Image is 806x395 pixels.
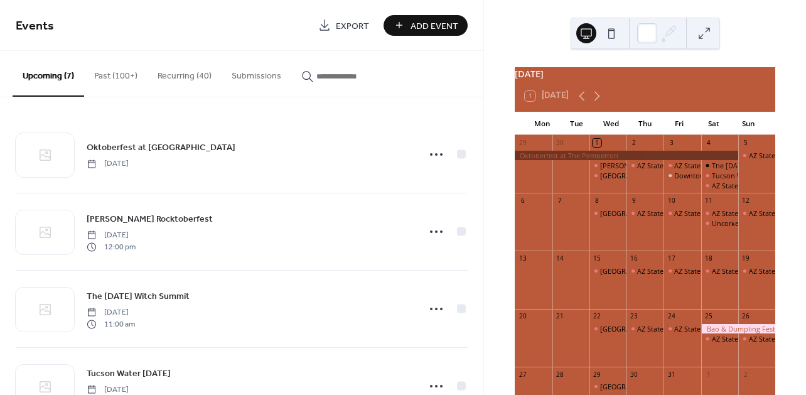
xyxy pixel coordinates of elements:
div: 2 [741,370,750,379]
div: AZ State Fair [674,266,714,276]
div: 28 [556,370,564,379]
div: 5 [741,139,750,148]
div: AZ State Fair [712,266,752,276]
div: Tucson Water Lantern Festival [701,171,738,180]
div: 13 [519,254,527,263]
button: Past (100+) [84,51,148,95]
div: AZ State Fair [637,266,677,276]
div: 17 [667,254,676,263]
div: Tue [559,112,594,136]
div: The [DATE] Witch Summit [712,161,795,170]
div: 14 [556,254,564,263]
div: 20 [519,312,527,321]
div: AZ State Fair [674,208,714,218]
div: 25 [704,312,713,321]
div: 24 [667,312,676,321]
span: [DATE] [87,158,129,170]
span: Events [16,14,54,38]
div: 26 [741,312,750,321]
div: 2 [630,139,638,148]
div: AZ State Fair [749,208,789,218]
div: Wed [594,112,628,136]
div: 12 [741,197,750,205]
div: [GEOGRAPHIC_DATA] - Pay What You Wish [DATE] [600,208,761,218]
div: AZ State Fair [738,266,775,276]
div: 31 [667,370,676,379]
span: [DATE] [87,230,136,241]
div: AZ State Fair [664,208,701,218]
div: 11 [704,197,713,205]
span: 11:00 am [87,318,135,330]
a: The [DATE] Witch Summit [87,289,190,303]
div: AZ State Fair [701,334,738,344]
a: Oktoberfest at [GEOGRAPHIC_DATA] [87,140,235,154]
div: 1 [704,370,713,379]
div: 18 [704,254,713,263]
div: 29 [519,139,527,148]
div: Mon [525,112,559,136]
div: AZ State Fair [749,266,789,276]
div: 29 [593,370,601,379]
div: 30 [556,139,564,148]
div: Phoenix Art Museum - Pay What You Wish Wednesday [589,208,626,218]
div: AZ State Fair [664,324,701,333]
div: AZ State Fair [626,266,664,276]
div: AZ State Fair [738,334,775,344]
div: 3 [667,139,676,148]
div: 23 [630,312,638,321]
div: AZ State Fair [637,324,677,333]
div: AZ State Fair [701,266,738,276]
div: [GEOGRAPHIC_DATA] - Pay What You Wish [DATE] [600,171,761,180]
div: AZ State Fair [701,208,738,218]
div: [GEOGRAPHIC_DATA] - Pay What You Wish [DATE] [600,382,761,391]
div: Sat [697,112,731,136]
div: 7 [556,197,564,205]
div: Bao & Dumpling Festival [701,324,775,333]
div: 10 [667,197,676,205]
div: Uncorked Wine Festival [712,219,787,228]
div: AZ State Fair [712,334,752,344]
div: Downtown's First Friday [664,171,701,180]
div: Tucson Water [DATE] [712,171,780,180]
button: Upcoming (7) [13,51,84,97]
div: Downtown's First [DATE] [674,171,753,180]
span: Tucson Water [DATE] [87,367,171,381]
div: AZ State Fair [626,208,664,218]
div: 22 [593,312,601,321]
div: [GEOGRAPHIC_DATA] - Pay What You Wish [DATE] [600,266,761,276]
div: AZ State Fair [664,161,701,170]
div: 6 [519,197,527,205]
a: Export [309,15,379,36]
div: Phoenix Art Museum - Pay What You Wish Wednesday [589,382,626,391]
div: 19 [741,254,750,263]
div: AZ State Fair [712,181,752,190]
div: AZ State Fair [664,266,701,276]
div: AZ State Fair [674,161,714,170]
div: Chandler's Rocktoberfest [589,161,626,170]
button: Submissions [222,51,291,95]
span: The [DATE] Witch Summit [87,290,190,303]
div: Phoenix Art Museum - Pay What You Wish Wednesday [589,324,626,333]
div: AZ State Fair [626,161,664,170]
div: [GEOGRAPHIC_DATA] - Pay What You Wish [DATE] [600,324,761,333]
div: 16 [630,254,638,263]
div: 30 [630,370,638,379]
span: Oktoberfest at [GEOGRAPHIC_DATA] [87,141,235,154]
span: [DATE] [87,307,135,318]
span: Export [336,19,369,33]
div: The Halloween Witch Summit [701,161,738,170]
div: 8 [593,197,601,205]
div: 15 [593,254,601,263]
div: Fri [662,112,697,136]
span: [PERSON_NAME] Rocktoberfest [87,213,213,226]
div: AZ State Fair [674,324,714,333]
div: AZ State Fair [749,151,789,160]
div: 4 [704,139,713,148]
div: Uncorked Wine Festival [701,219,738,228]
div: Oktoberfest at The Pemberton [515,151,738,160]
a: Tucson Water [DATE] [87,366,171,381]
a: [PERSON_NAME] Rocktoberfest [87,212,213,226]
a: Add Event [384,15,468,36]
span: 12:00 pm [87,241,136,252]
button: Recurring (40) [148,51,222,95]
